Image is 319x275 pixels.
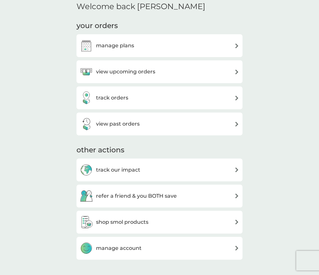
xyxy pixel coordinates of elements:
h3: refer a friend & you BOTH save [96,192,177,200]
h3: other actions [76,145,124,155]
h3: your orders [76,21,118,31]
h3: manage account [96,244,142,252]
h2: Welcome back [PERSON_NAME] [76,2,205,11]
img: arrow right [234,220,239,224]
img: arrow right [234,246,239,251]
img: arrow right [234,193,239,198]
h3: manage plans [96,41,134,50]
h3: track our impact [96,166,140,174]
h3: view upcoming orders [96,68,155,76]
img: arrow right [234,122,239,127]
img: arrow right [234,167,239,172]
img: arrow right [234,43,239,48]
h3: view past orders [96,120,140,128]
img: arrow right [234,96,239,100]
h3: shop smol products [96,218,148,226]
h3: track orders [96,94,128,102]
img: arrow right [234,69,239,74]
